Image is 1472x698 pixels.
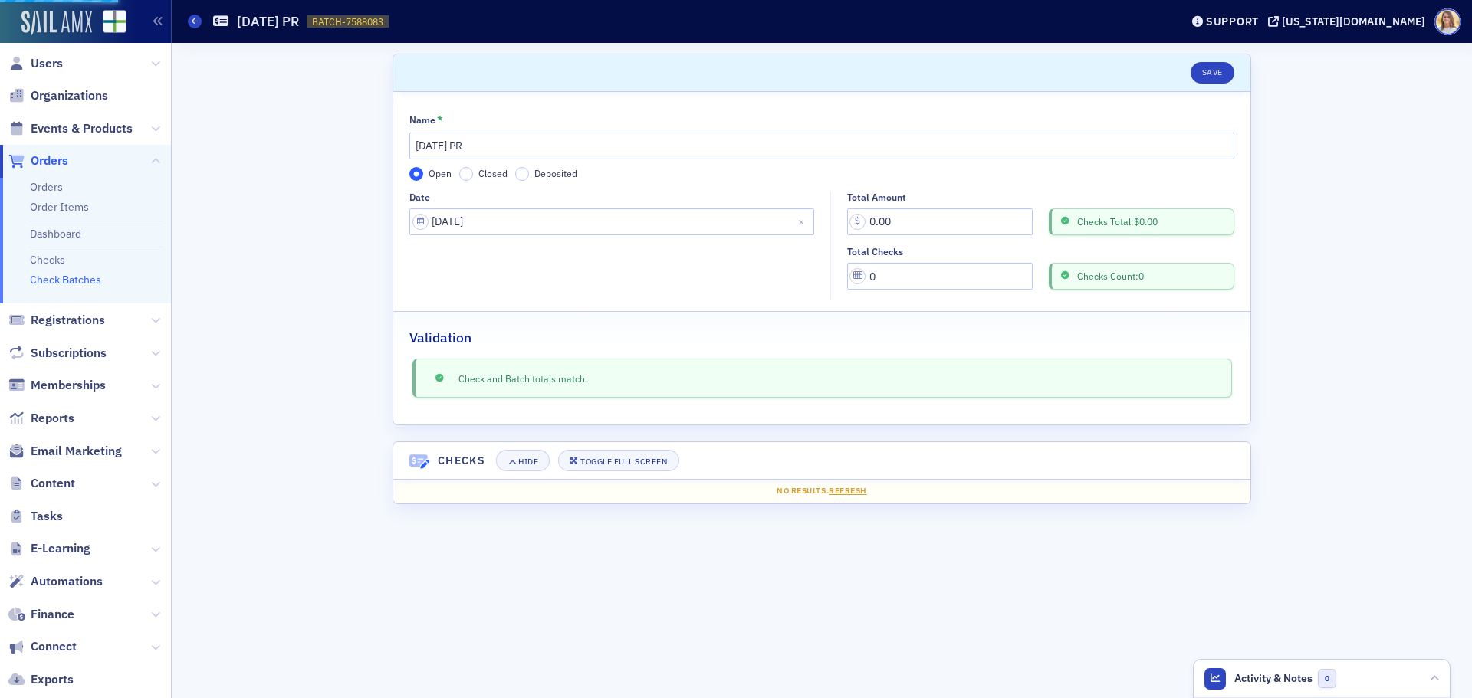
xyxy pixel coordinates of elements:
[829,485,867,496] span: Refresh
[237,12,299,31] h1: [DATE] PR
[30,200,89,214] a: Order Items
[1073,269,1144,283] span: Checks Count: 0
[793,208,814,235] button: Close
[8,638,77,655] a: Connect
[8,152,68,169] a: Orders
[31,606,74,623] span: Finance
[31,540,90,557] span: E-Learning
[31,573,103,590] span: Automations
[8,573,103,590] a: Automations
[31,377,106,394] span: Memberships
[30,273,101,287] a: Check Batches
[8,345,107,362] a: Subscriptions
[8,443,122,460] a: Email Marketing
[31,410,74,427] span: Reports
[31,312,105,329] span: Registrations
[31,345,107,362] span: Subscriptions
[1073,215,1158,228] span: Checks Total:
[8,55,63,72] a: Users
[8,606,74,623] a: Finance
[31,443,122,460] span: Email Marketing
[459,167,473,181] input: Closed
[8,475,75,492] a: Content
[448,372,587,385] span: Check and Batch totals match.
[8,377,106,394] a: Memberships
[580,457,667,466] div: Toggle Full Screen
[31,152,68,169] span: Orders
[8,87,108,104] a: Organizations
[31,671,74,688] span: Exports
[30,253,65,267] a: Checks
[31,120,133,137] span: Events & Products
[1268,16,1431,27] button: [US_STATE][DOMAIN_NAME]
[478,167,508,179] span: Closed
[409,192,430,203] div: Date
[558,450,679,471] button: Toggle Full Screen
[847,208,1033,235] input: 0.00
[30,227,81,241] a: Dashboard
[409,328,472,348] h2: Validation
[8,540,90,557] a: E-Learning
[534,167,577,179] span: Deposited
[103,10,127,34] img: SailAMX
[437,113,443,127] abbr: This field is required
[31,475,75,492] span: Content
[515,167,529,181] input: Deposited
[1318,669,1337,688] span: 0
[92,10,127,36] a: View Homepage
[409,114,435,126] div: Name
[404,485,1240,497] div: No results.
[1134,215,1158,228] span: $0.00
[312,15,383,28] span: BATCH-7588083
[496,450,550,471] button: Hide
[1282,15,1425,28] div: [US_STATE][DOMAIN_NAME]
[409,167,423,181] input: Open
[1191,62,1234,84] button: Save
[8,410,74,427] a: Reports
[8,120,133,137] a: Events & Products
[1234,670,1313,687] span: Activity & Notes
[429,167,452,179] span: Open
[8,508,63,525] a: Tasks
[409,208,814,235] input: MM/DD/YYYY
[438,453,485,469] h4: Checks
[31,638,77,655] span: Connect
[31,508,63,525] span: Tasks
[31,87,108,104] span: Organizations
[847,192,906,203] div: Total Amount
[1434,8,1461,35] span: Profile
[8,671,74,688] a: Exports
[8,312,105,329] a: Registrations
[31,55,63,72] span: Users
[30,180,63,194] a: Orders
[1206,15,1259,28] div: Support
[21,11,92,35] img: SailAMX
[847,246,903,257] div: Total Checks
[518,457,538,466] div: Hide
